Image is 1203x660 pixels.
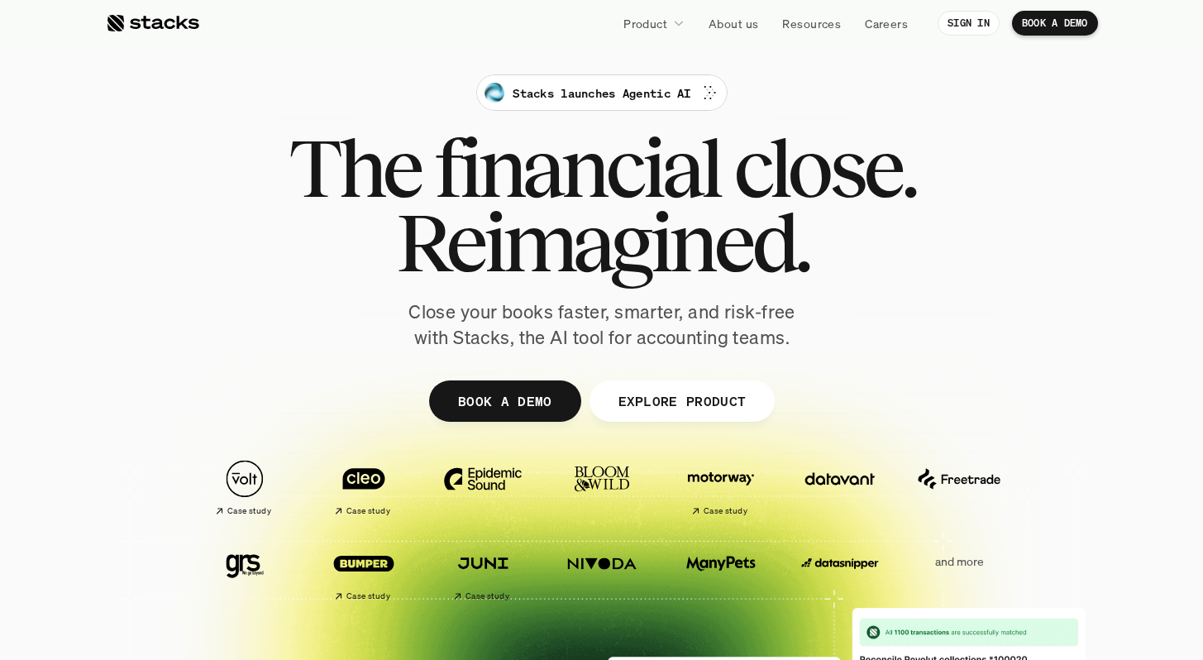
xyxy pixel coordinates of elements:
[227,506,271,516] h2: Case study
[476,74,727,111] a: Stacks launches Agentic AI
[465,591,509,601] h2: Case study
[289,131,420,205] span: The
[772,8,851,38] a: Resources
[865,15,908,32] p: Careers
[428,380,580,422] a: BOOK A DEMO
[623,15,667,32] p: Product
[704,506,747,516] h2: Case study
[395,205,808,280] span: Reimagined.
[346,506,390,516] h2: Case study
[618,389,746,413] p: EXPLORE PRODUCT
[513,84,690,102] p: Stacks launches Agentic AI
[1022,17,1088,29] p: BOOK A DEMO
[1012,11,1098,36] a: BOOK A DEMO
[733,131,915,205] span: close.
[948,17,990,29] p: SIGN IN
[938,11,1000,36] a: SIGN IN
[855,8,918,38] a: Careers
[457,389,551,413] p: BOOK A DEMO
[782,15,841,32] p: Resources
[313,536,415,608] a: Case study
[313,452,415,524] a: Case study
[193,452,296,524] a: Case study
[346,591,390,601] h2: Case study
[589,380,775,422] a: EXPLORE PRODUCT
[699,8,768,38] a: About us
[434,131,719,205] span: financial
[670,452,772,524] a: Case study
[432,536,534,608] a: Case study
[709,15,758,32] p: About us
[395,299,809,351] p: Close your books faster, smarter, and risk-free with Stacks, the AI tool for accounting teams.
